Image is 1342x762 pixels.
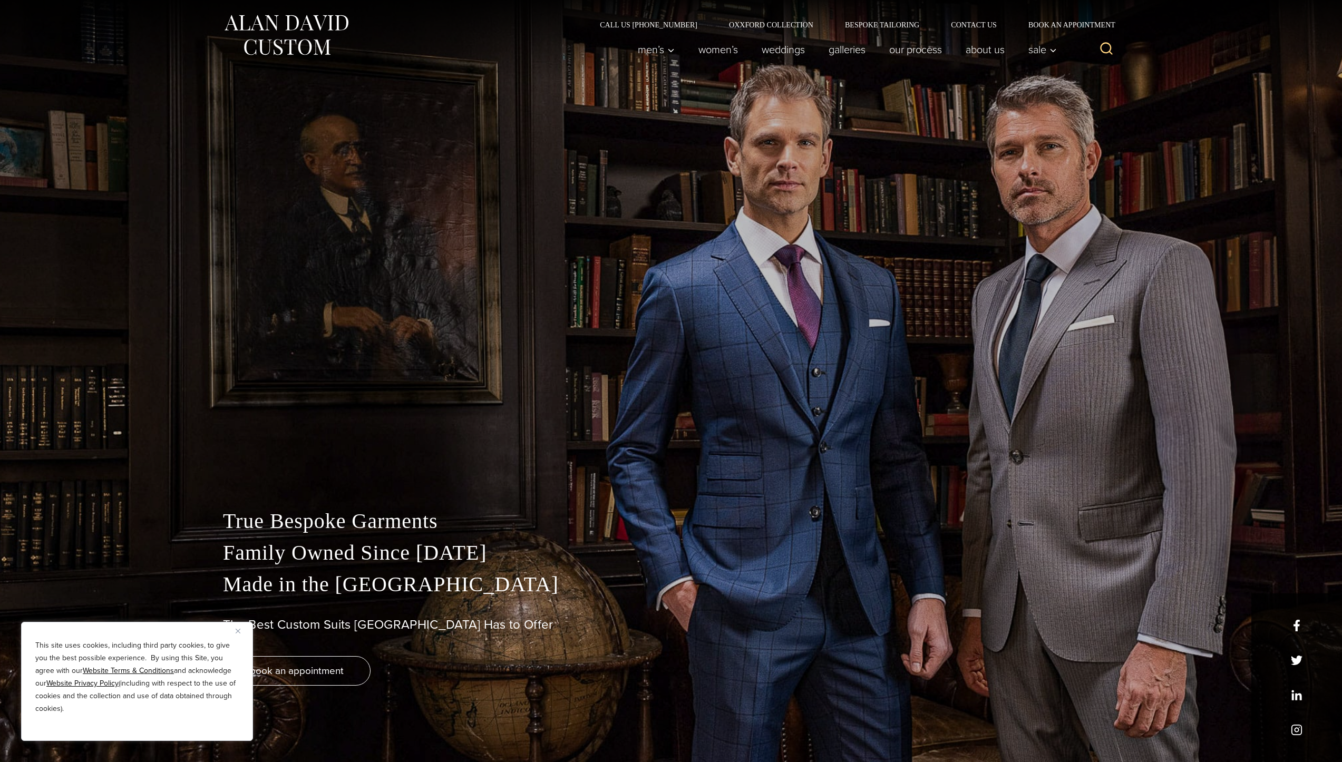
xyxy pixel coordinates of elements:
[250,663,344,678] span: book an appointment
[626,39,1063,60] nav: Primary Navigation
[223,617,1119,632] h1: The Best Custom Suits [GEOGRAPHIC_DATA] Has to Offer
[584,21,1119,28] nav: Secondary Navigation
[584,21,713,28] a: Call Us [PHONE_NUMBER]
[750,39,817,60] a: weddings
[878,39,954,60] a: Our Process
[687,39,750,60] a: Women’s
[236,624,248,637] button: Close
[1291,724,1302,736] a: instagram
[817,39,878,60] a: Galleries
[935,21,1013,28] a: Contact Us
[236,629,240,633] img: Close
[954,39,1017,60] a: About Us
[35,639,239,715] p: This site uses cookies, including third party cookies, to give you the best possible experience. ...
[638,44,675,55] span: Men’s
[223,505,1119,600] p: True Bespoke Garments Family Owned Since [DATE] Made in the [GEOGRAPHIC_DATA]
[829,21,935,28] a: Bespoke Tailoring
[1013,21,1119,28] a: Book an Appointment
[1291,689,1302,701] a: linkedin
[83,665,174,676] a: Website Terms & Conditions
[1291,654,1302,666] a: x/twitter
[46,678,119,689] a: Website Privacy Policy
[223,12,349,58] img: Alan David Custom
[713,21,829,28] a: Oxxford Collection
[1028,44,1057,55] span: Sale
[1094,37,1119,62] button: View Search Form
[1291,620,1302,631] a: facebook
[223,656,371,686] a: book an appointment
